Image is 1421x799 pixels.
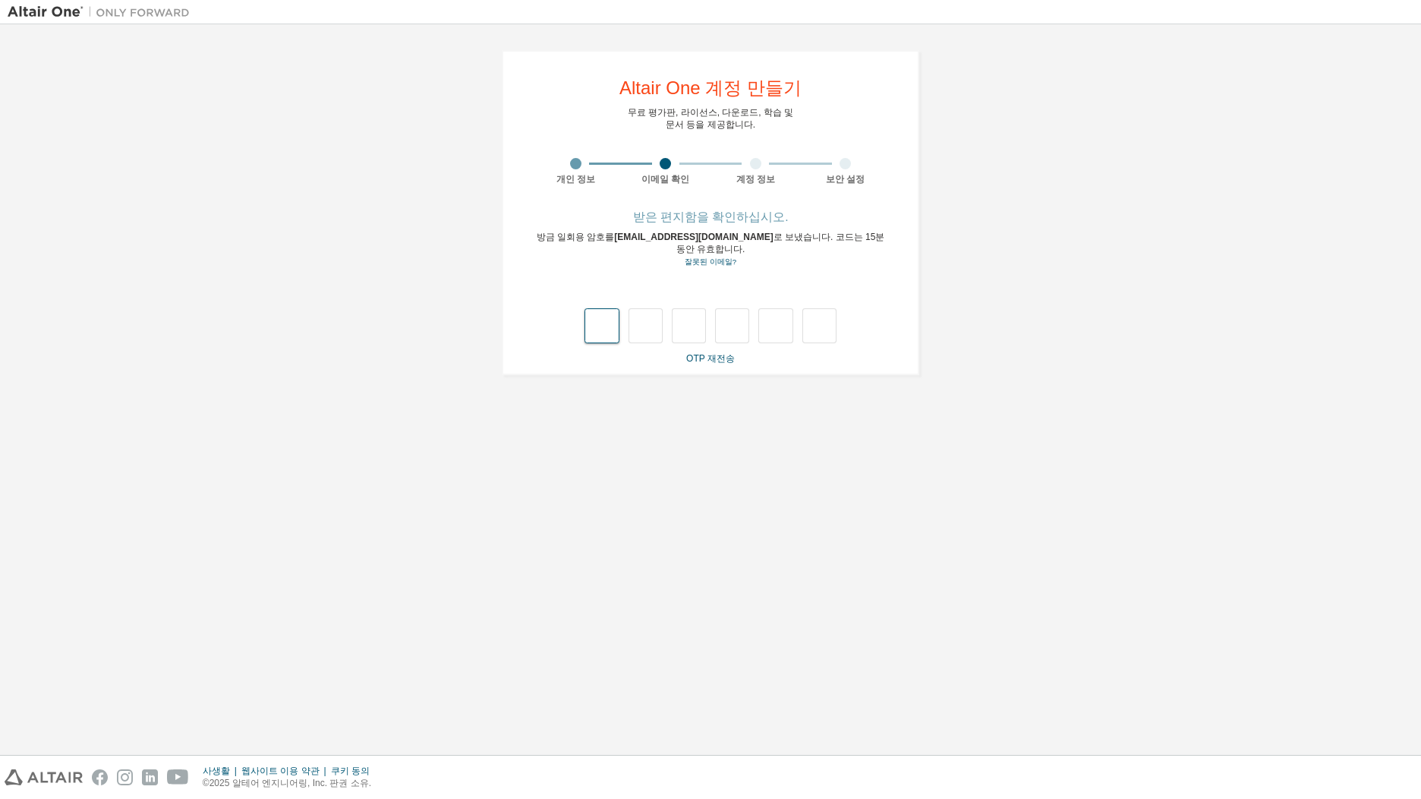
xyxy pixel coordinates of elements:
img: youtube.svg [167,769,189,785]
div: 받은 편지함을 확인하십시오. [531,213,890,222]
img: facebook.svg [92,769,108,785]
div: 개인 정보 [531,173,621,185]
div: 사생활 [203,765,241,777]
p: © [203,777,379,790]
div: 보안 설정 [801,173,891,185]
a: Go back to the registration form [685,257,736,266]
div: 이메일 확인 [621,173,711,185]
img: linkedin.svg [142,769,158,785]
div: 계정 정보 [710,173,801,185]
div: 웹사이트 이용 약관 [241,765,331,777]
div: 쿠키 동의 [331,765,379,777]
div: 방금 일회용 암호를 로 보냈습니다. 코드는 15분 동안 유효합니다. [531,231,890,268]
span: [EMAIL_ADDRESS][DOMAIN_NAME] [614,232,773,242]
img: altair_logo.svg [5,769,83,785]
div: Altair One 계정 만들기 [619,79,802,97]
div: 무료 평가판, 라이선스, 다운로드, 학습 및 문서 등을 제공합니다. [628,106,794,131]
img: 알테어 원 [8,5,197,20]
font: 2025 알테어 엔지니어링, Inc. 판권 소유. [210,778,371,788]
img: instagram.svg [117,769,133,785]
a: OTP 재전송 [686,353,735,364]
